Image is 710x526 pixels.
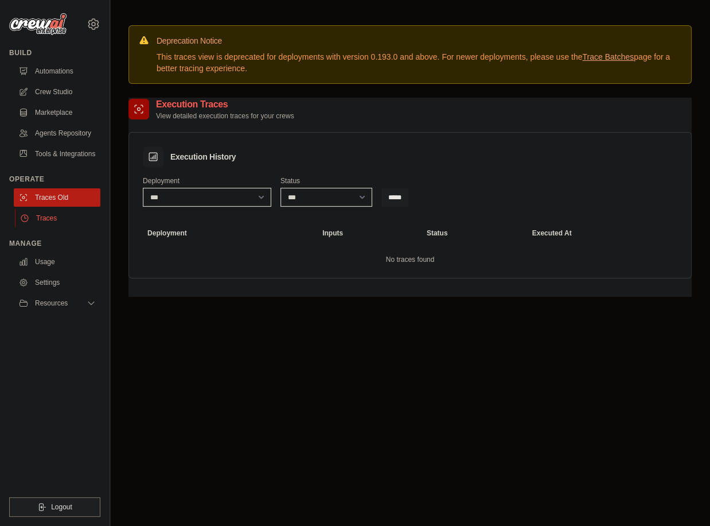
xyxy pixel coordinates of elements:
[134,221,315,246] th: Deployment
[14,83,100,101] a: Crew Studio
[157,35,682,47] h3: Deprecation Notice
[9,48,100,57] div: Build
[582,52,634,61] a: Trace Batches
[15,209,102,227] a: Traces
[9,239,100,248] div: Manage
[156,98,294,111] h2: Execution Traces
[14,145,100,163] a: Tools & Integrations
[280,176,372,185] label: Status
[9,175,100,184] div: Operate
[14,188,100,207] a: Traces Old
[157,51,682,74] p: This traces view is deprecated for deployments with version 0.193.0 and above. For newer deployme...
[14,253,100,271] a: Usage
[420,221,525,246] th: Status
[525,221,686,246] th: Executed At
[14,124,100,142] a: Agents Repository
[143,176,271,185] label: Deployment
[143,255,677,264] p: No traces found
[14,294,100,312] button: Resources
[9,13,67,35] img: Logo
[51,502,72,512] span: Logout
[156,111,294,121] p: View detailed execution traces for your crews
[14,273,100,292] a: Settings
[9,497,100,517] button: Logout
[170,151,236,163] h3: Execution History
[35,299,68,308] span: Resources
[14,62,100,80] a: Automations
[315,221,420,246] th: Inputs
[14,103,100,122] a: Marketplace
